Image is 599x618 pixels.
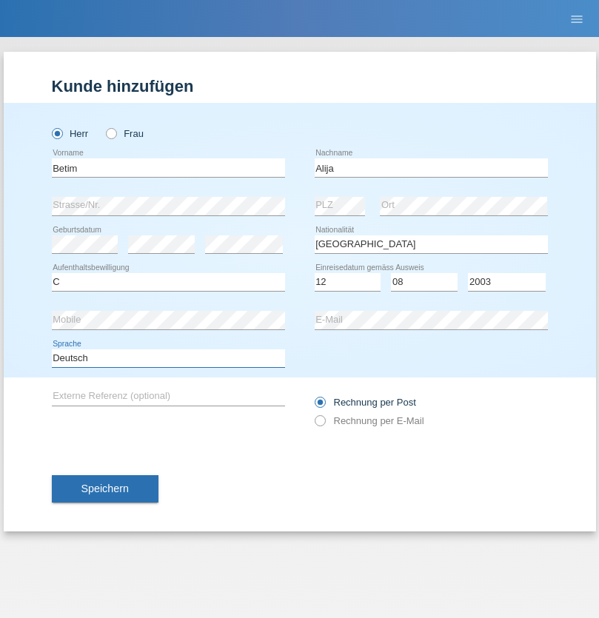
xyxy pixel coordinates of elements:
input: Rechnung per E-Mail [315,415,324,434]
label: Herr [52,128,89,139]
button: Speichern [52,475,158,503]
input: Frau [106,128,116,138]
i: menu [569,12,584,27]
input: Herr [52,128,61,138]
input: Rechnung per Post [315,397,324,415]
h1: Kunde hinzufügen [52,77,548,95]
label: Rechnung per E-Mail [315,415,424,426]
label: Frau [106,128,144,139]
a: menu [562,14,592,23]
span: Speichern [81,483,129,494]
label: Rechnung per Post [315,397,416,408]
